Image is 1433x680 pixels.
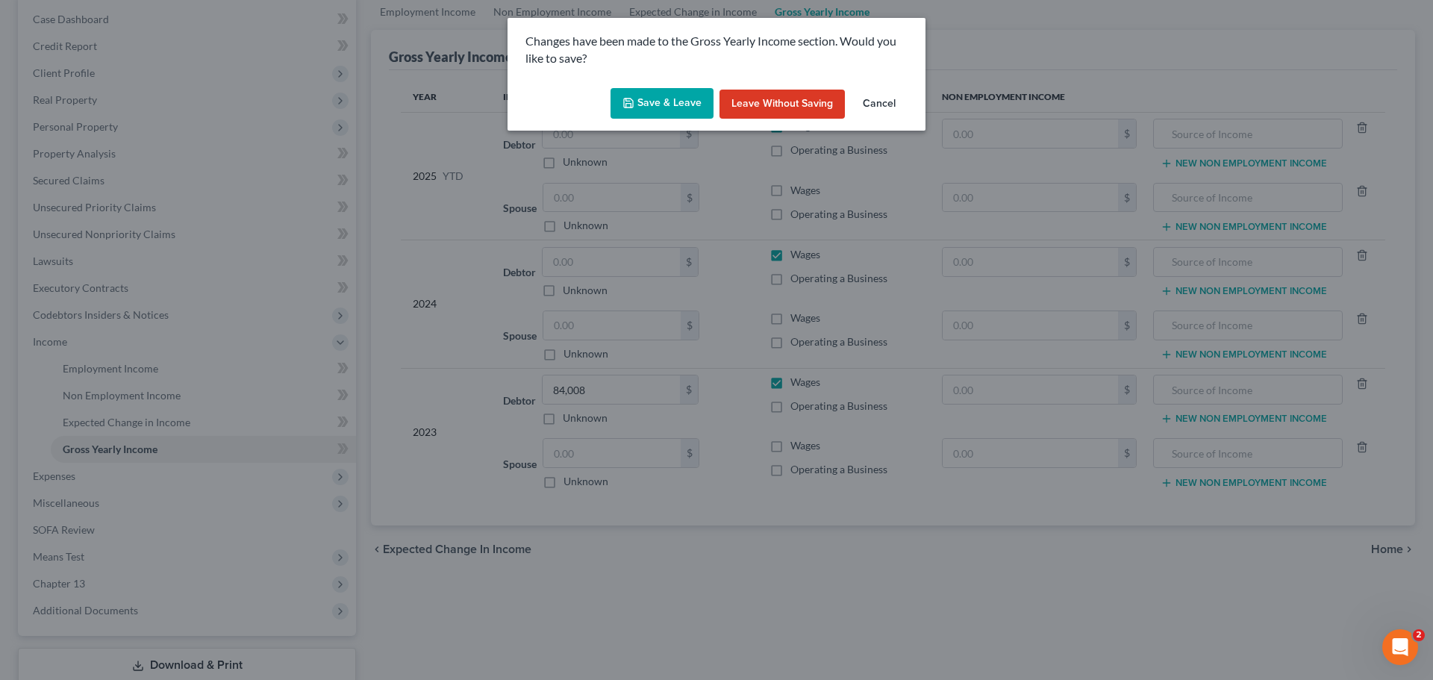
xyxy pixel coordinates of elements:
button: Leave without Saving [719,90,845,119]
span: 2 [1413,629,1425,641]
iframe: Intercom live chat [1382,629,1418,665]
p: Changes have been made to the Gross Yearly Income section. Would you like to save? [525,33,908,67]
button: Cancel [851,90,908,119]
button: Save & Leave [611,88,714,119]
